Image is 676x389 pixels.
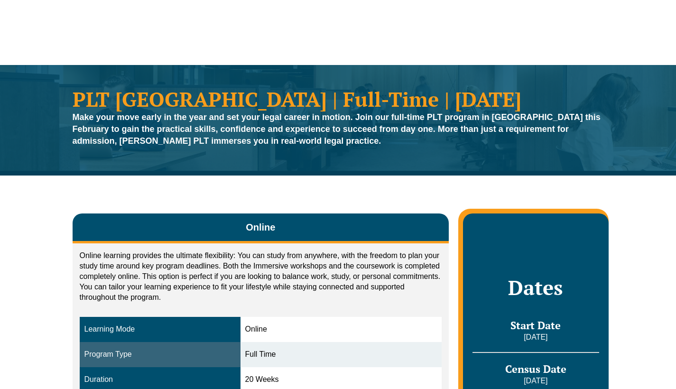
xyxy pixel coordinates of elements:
div: Program Type [84,349,236,360]
h1: PLT [GEOGRAPHIC_DATA] | Full-Time | [DATE] [73,89,604,109]
div: Duration [84,374,236,385]
p: Online learning provides the ultimate flexibility: You can study from anywhere, with the freedom ... [80,250,442,303]
div: Online [245,324,437,335]
div: Full Time [245,349,437,360]
strong: Make your move early in the year and set your legal career in motion. Join our full-time PLT prog... [73,112,601,146]
p: [DATE] [472,332,599,343]
span: Start Date [510,318,561,332]
div: Learning Mode [84,324,236,335]
span: Online [246,221,275,234]
p: [DATE] [472,376,599,386]
div: 20 Weeks [245,374,437,385]
h2: Dates [472,276,599,299]
span: Census Date [505,362,566,376]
